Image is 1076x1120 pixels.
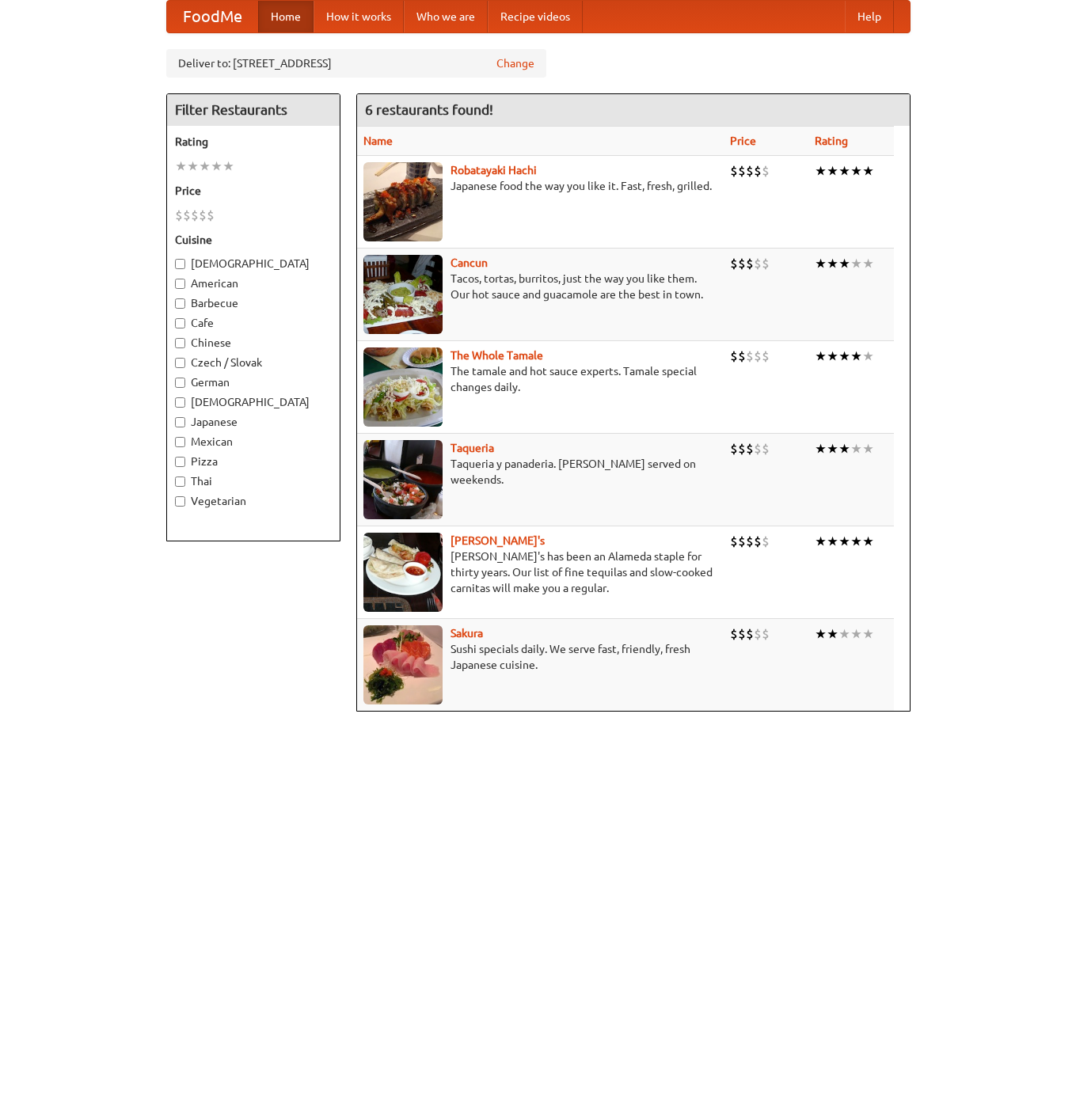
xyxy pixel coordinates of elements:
[175,259,185,269] input: [DEMOGRAPHIC_DATA]
[762,625,770,643] li: $
[175,493,332,509] label: Vegetarian
[730,347,738,365] li: $
[730,440,738,457] li: $
[363,641,717,673] p: Sushi specials daily. We serve fast, friendly, fresh Japanese cuisine.
[451,349,543,362] a: The Whole Tamale
[730,162,738,180] li: $
[746,162,754,180] li: $
[175,476,185,487] input: Thai
[175,397,185,408] input: [DEMOGRAPHIC_DATA]
[746,347,754,365] li: $
[363,135,393,147] a: Name
[175,232,332,248] h5: Cuisine
[730,533,738,550] li: $
[404,1,488,32] a: Who we are
[175,158,187,175] li: ★
[762,533,770,550] li: $
[850,440,862,457] li: ★
[363,549,717,596] p: [PERSON_NAME]'s has been an Alameda staple for thirty years. Our list of fine tequilas and slow-c...
[815,162,827,180] li: ★
[175,335,332,351] label: Chinese
[815,625,827,643] li: ★
[827,440,838,457] li: ★
[827,255,838,272] li: ★
[815,255,827,272] li: ★
[183,207,191,224] li: $
[211,158,222,175] li: ★
[451,627,483,640] a: Sakura
[738,625,746,643] li: $
[815,533,827,550] li: ★
[838,625,850,643] li: ★
[175,457,185,467] input: Pizza
[754,625,762,643] li: $
[175,207,183,224] li: $
[199,207,207,224] li: $
[827,347,838,365] li: ★
[746,255,754,272] li: $
[754,162,762,180] li: $
[167,1,258,32] a: FoodMe
[762,162,770,180] li: $
[175,378,185,388] input: German
[850,625,862,643] li: ★
[175,437,185,447] input: Mexican
[451,534,545,547] a: [PERSON_NAME]'s
[363,363,717,395] p: The tamale and hot sauce experts. Tamale special changes daily.
[488,1,583,32] a: Recipe videos
[363,271,717,302] p: Tacos, tortas, burritos, just the way you like them. Our hot sauce and guacamole are the best in ...
[754,347,762,365] li: $
[363,178,717,194] p: Japanese food the way you like it. Fast, fresh, grilled.
[451,256,488,269] a: Cancun
[314,1,404,32] a: How it works
[754,255,762,272] li: $
[363,533,443,612] img: pedros.jpg
[363,162,443,241] img: robatayaki.jpg
[762,255,770,272] li: $
[191,207,199,224] li: $
[199,158,211,175] li: ★
[815,135,848,147] a: Rating
[175,417,185,427] input: Japanese
[175,374,332,390] label: German
[175,454,332,469] label: Pizza
[175,256,332,271] label: [DEMOGRAPHIC_DATA]
[175,183,332,199] h5: Price
[838,162,850,180] li: ★
[363,347,443,427] img: wholetamale.jpg
[187,158,199,175] li: ★
[738,533,746,550] li: $
[451,164,537,177] a: Robatayaki Hachi
[862,440,874,457] li: ★
[363,440,443,519] img: taqueria.jpg
[175,358,185,368] input: Czech / Slovak
[827,162,838,180] li: ★
[862,255,874,272] li: ★
[838,255,850,272] li: ★
[175,414,332,430] label: Japanese
[838,440,850,457] li: ★
[363,255,443,334] img: cancun.jpg
[175,295,332,311] label: Barbecue
[762,347,770,365] li: $
[175,473,332,489] label: Thai
[738,162,746,180] li: $
[451,442,494,454] b: Taqueria
[862,625,874,643] li: ★
[175,275,332,291] label: American
[815,440,827,457] li: ★
[730,135,756,147] a: Price
[838,347,850,365] li: ★
[175,134,332,150] h5: Rating
[166,49,546,78] div: Deliver to: [STREET_ADDRESS]
[738,347,746,365] li: $
[175,315,332,331] label: Cafe
[754,440,762,457] li: $
[207,207,215,224] li: $
[850,162,862,180] li: ★
[730,625,738,643] li: $
[258,1,314,32] a: Home
[827,533,838,550] li: ★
